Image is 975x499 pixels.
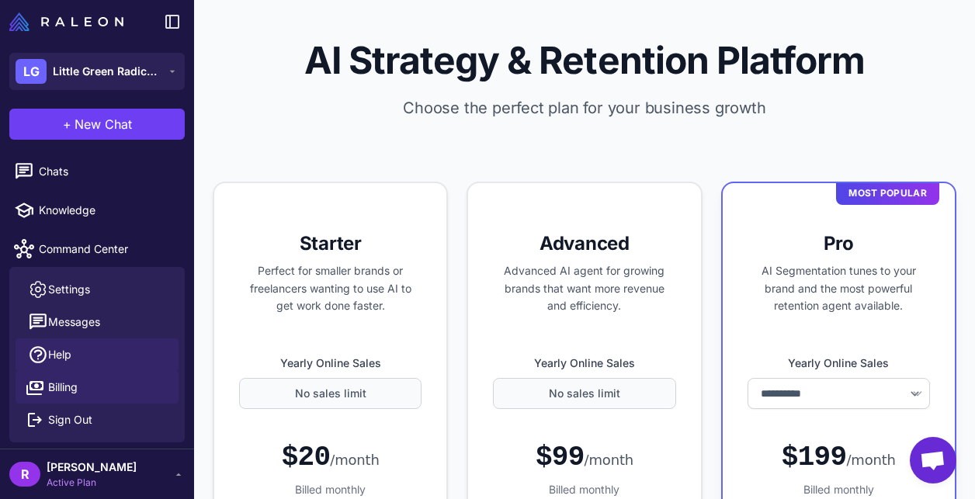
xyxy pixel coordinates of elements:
div: Billed monthly [748,481,930,498]
button: +New Chat [9,109,185,140]
span: Little Green Radicals [53,63,161,80]
button: LGLittle Green Radicals [9,53,185,90]
div: Billed monthly [239,481,422,498]
span: Help [48,346,71,363]
div: R [9,462,40,487]
button: Messages [16,306,179,338]
span: Settings [48,281,90,298]
h3: Advanced [493,231,675,256]
span: No sales limit [549,385,620,402]
p: Choose the perfect plan for your business growth [219,96,950,120]
p: Advanced AI agent for growing brands that want more revenue and efficiency. [493,262,675,315]
div: $99 [536,440,633,475]
span: Chats [39,163,175,180]
img: Raleon Logo [9,12,123,31]
span: /month [585,452,633,468]
div: $20 [282,440,380,475]
div: Billed monthly [493,481,675,498]
label: Yearly Online Sales [239,355,422,372]
div: Most Popular [836,182,939,205]
p: AI Segmentation tunes to your brand and the most powerful retention agent available. [748,262,930,315]
label: Yearly Online Sales [748,355,930,372]
div: $199 [782,440,896,475]
span: New Chat [75,115,132,133]
span: /month [846,452,895,468]
span: + [63,115,71,133]
span: [PERSON_NAME] [47,459,137,476]
span: Sign Out [48,411,92,428]
a: Open chat [910,437,956,483]
span: Knowledge [39,202,175,219]
span: /month [330,452,379,468]
label: Yearly Online Sales [493,355,675,372]
a: Help [16,338,179,371]
div: LG [16,59,47,84]
h3: Starter [239,231,422,256]
a: Command Center [6,233,188,265]
span: No sales limit [295,385,366,402]
button: Sign Out [16,404,179,436]
a: Knowledge [6,194,188,227]
span: Billing [48,379,78,396]
p: Perfect for smaller brands or freelancers wanting to use AI to get work done faster. [239,262,422,315]
span: Messages [48,314,100,331]
h3: Pro [748,231,930,256]
span: Active Plan [47,476,137,490]
span: Command Center [39,241,175,258]
h1: AI Strategy & Retention Platform [219,37,950,84]
a: Chats [6,155,188,188]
